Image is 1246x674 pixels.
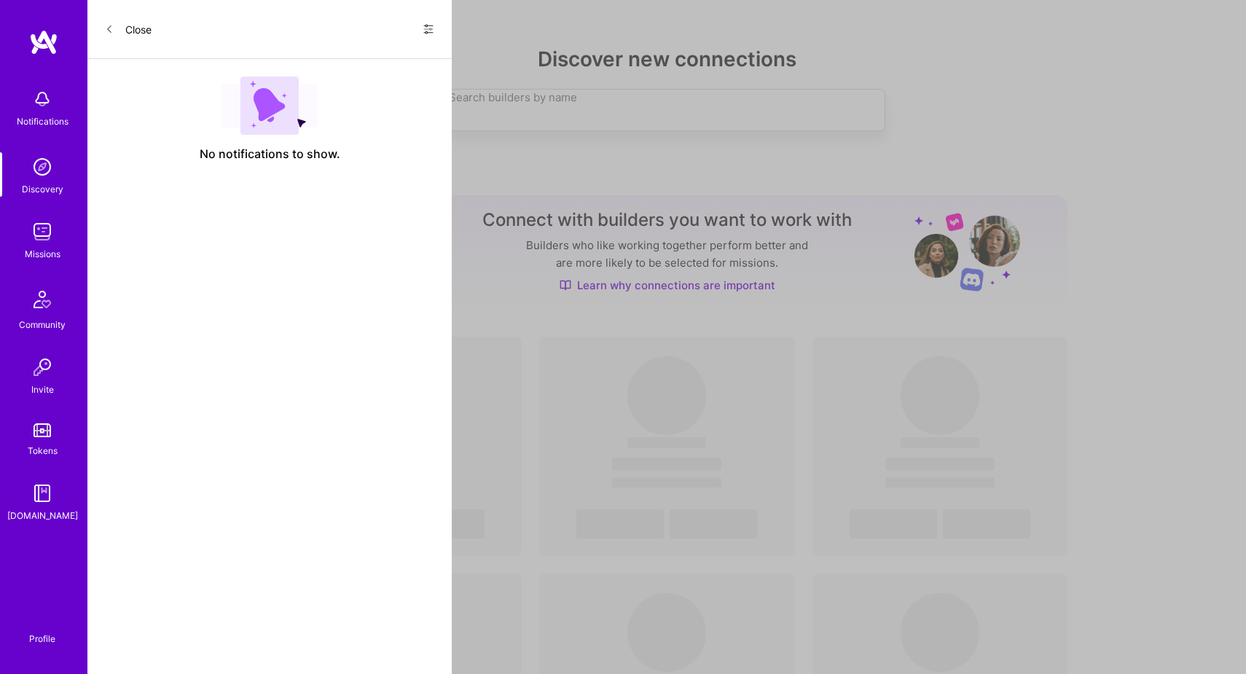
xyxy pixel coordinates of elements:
img: tokens [34,423,51,437]
a: Profile [24,616,60,645]
img: discovery [28,152,57,181]
img: empty [222,77,318,135]
div: Missions [25,246,60,262]
img: teamwork [28,217,57,246]
div: Community [19,317,66,332]
div: Notifications [17,114,68,129]
span: No notifications to show. [200,146,340,162]
div: Discovery [22,181,63,197]
div: Invite [31,382,54,397]
div: Profile [29,631,55,645]
div: Tokens [28,443,58,458]
div: [DOMAIN_NAME] [7,508,78,523]
img: Community [25,282,60,317]
img: logo [29,29,58,55]
img: bell [28,85,57,114]
img: guide book [28,479,57,508]
img: Invite [28,353,57,382]
button: Close [105,17,152,41]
